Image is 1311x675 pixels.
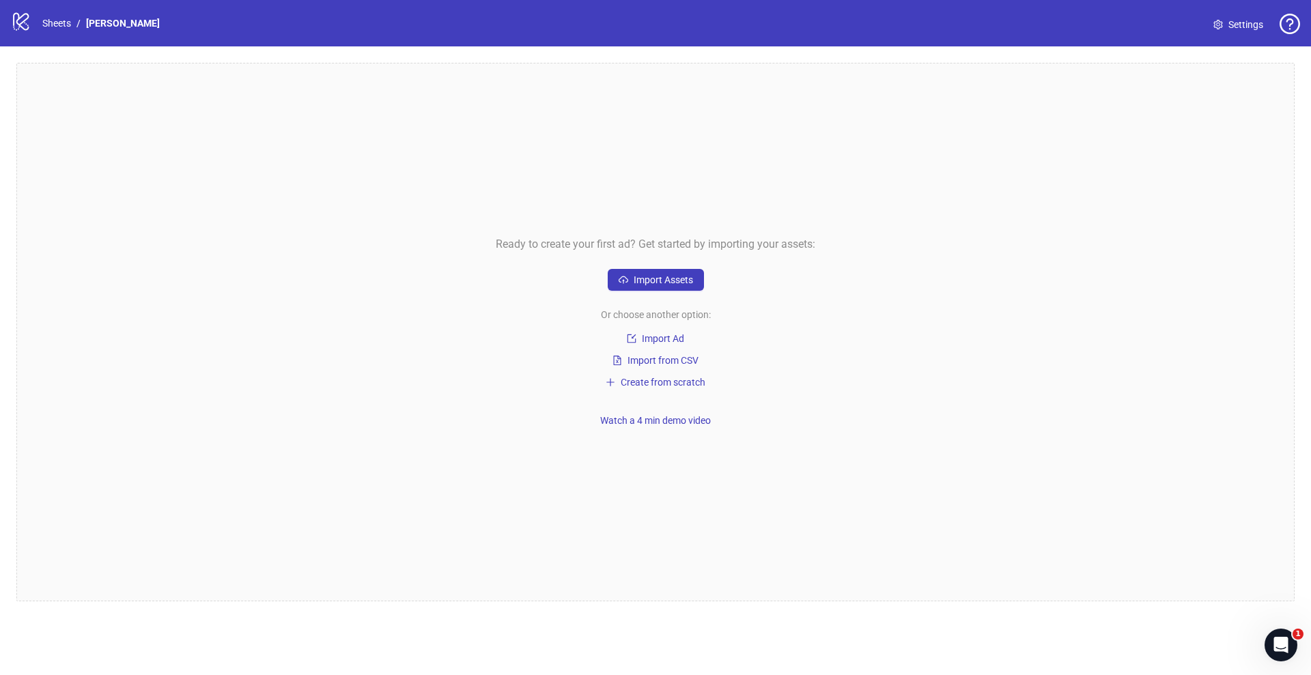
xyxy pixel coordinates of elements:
[1293,629,1303,640] span: 1
[612,356,622,365] span: file-excel
[1280,14,1300,34] span: question-circle
[496,235,815,253] span: Ready to create your first ad? Get started by importing your assets:
[55,79,66,90] img: tab_domain_overview_orange.svg
[621,377,705,388] span: Create from scratch
[76,16,81,31] li: /
[22,35,33,46] img: website_grey.svg
[1228,17,1263,32] span: Settings
[38,22,67,33] div: v 4.0.25
[22,22,33,33] img: logo_orange.svg
[634,274,693,285] span: Import Assets
[642,333,684,344] span: Import Ad
[608,269,704,291] button: Import Assets
[170,81,209,89] div: Mots-clés
[36,35,154,46] div: Domaine: [DOMAIN_NAME]
[600,415,711,426] span: Watch a 4 min demo video
[1202,14,1274,35] a: Settings
[1265,629,1297,661] iframe: Intercom live chat
[619,275,628,285] span: cloud-upload
[608,330,703,347] button: Import Ad
[1213,20,1223,29] span: setting
[83,16,163,31] a: [PERSON_NAME]
[600,374,711,390] button: Create from scratch
[595,412,716,429] button: Watch a 4 min demo video
[606,377,615,387] span: plus
[627,334,636,343] span: import
[628,355,699,366] span: Import from CSV
[601,307,711,322] span: Or choose another option:
[40,16,74,31] a: Sheets
[70,81,105,89] div: Domaine
[607,352,704,369] button: Import from CSV
[155,79,166,90] img: tab_keywords_by_traffic_grey.svg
